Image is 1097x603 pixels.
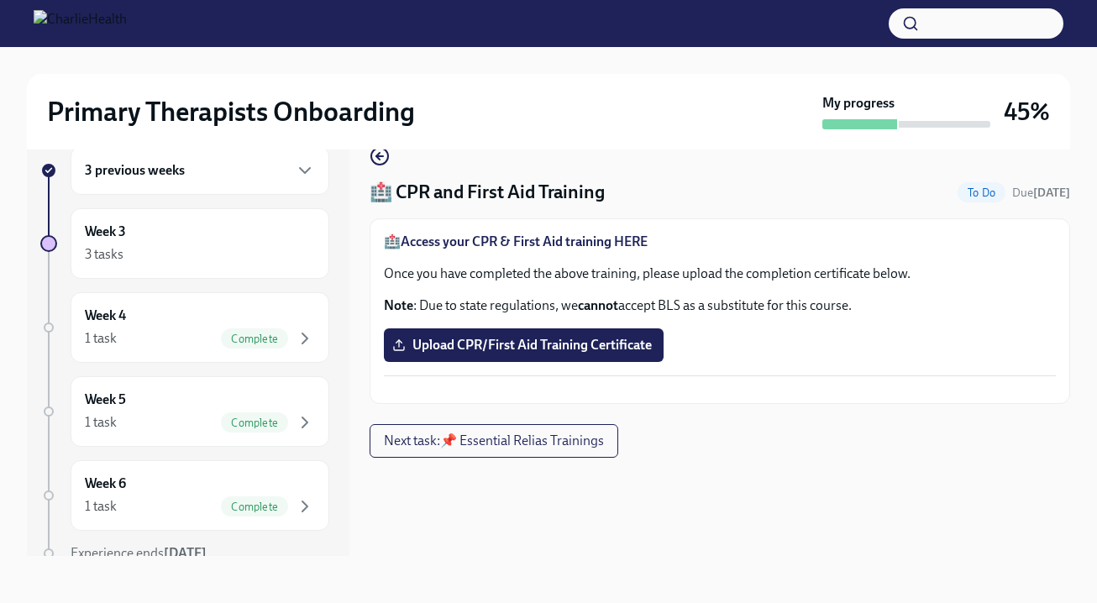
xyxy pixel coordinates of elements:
strong: Note [384,297,413,313]
span: Complete [221,333,288,345]
p: 🏥 [384,233,1056,251]
h4: 🏥 CPR and First Aid Training [370,180,605,205]
div: 3 previous weeks [71,146,329,195]
button: Next task:📌 Essential Relias Trainings [370,424,618,458]
span: Upload CPR/First Aid Training Certificate [396,337,652,354]
h6: Week 4 [85,307,126,325]
h6: Week 5 [85,391,126,409]
strong: [DATE] [1033,186,1070,200]
strong: My progress [822,94,895,113]
div: 1 task [85,329,117,348]
h3: 45% [1004,97,1050,127]
p: Once you have completed the above training, please upload the completion certificate below. [384,265,1056,283]
strong: [DATE] [164,545,207,561]
a: Week 33 tasks [40,208,329,279]
h2: Primary Therapists Onboarding [47,95,415,128]
h6: Week 6 [85,475,126,493]
a: Week 51 taskComplete [40,376,329,447]
div: 1 task [85,413,117,432]
div: 1 task [85,497,117,516]
span: Next task : 📌 Essential Relias Trainings [384,433,604,449]
h6: 3 previous weeks [85,161,185,180]
span: Complete [221,417,288,429]
a: Access your CPR & First Aid training HERE [401,233,648,249]
span: Complete [221,501,288,513]
span: Experience ends [71,545,207,561]
p: : Due to state regulations, we accept BLS as a substitute for this course. [384,296,1056,315]
h6: Week 3 [85,223,126,241]
label: Upload CPR/First Aid Training Certificate [384,328,664,362]
span: To Do [958,186,1005,199]
a: Week 41 taskComplete [40,292,329,363]
strong: cannot [578,297,618,313]
span: Due [1012,186,1070,200]
div: 3 tasks [85,245,123,264]
a: Week 61 taskComplete [40,460,329,531]
span: August 16th, 2025 09:00 [1012,185,1070,201]
img: CharlieHealth [34,10,127,37]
